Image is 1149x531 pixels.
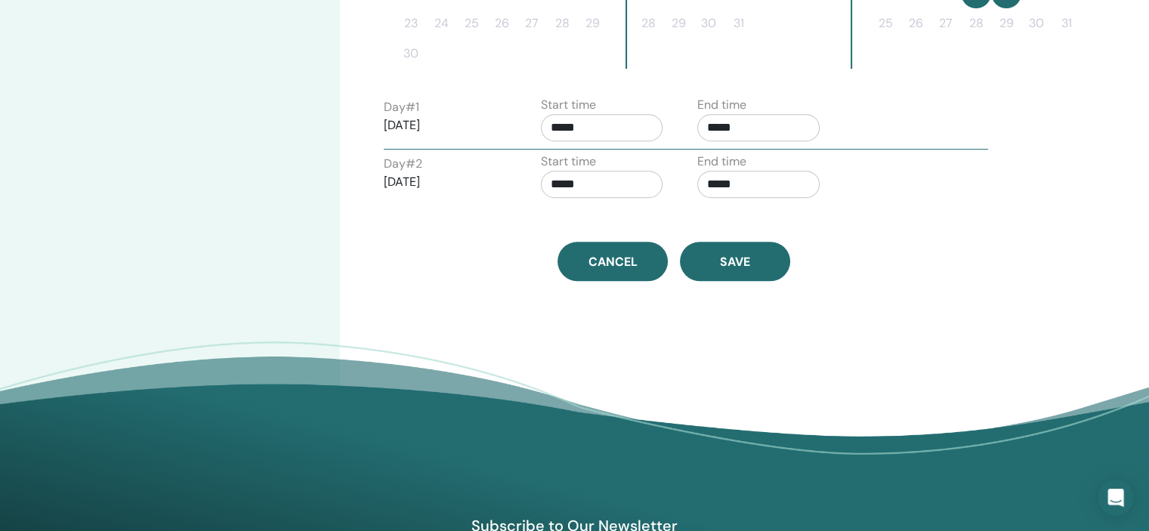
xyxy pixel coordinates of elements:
[486,8,517,39] button: 26
[931,8,961,39] button: 27
[870,8,900,39] button: 25
[426,8,456,39] button: 24
[384,116,506,134] p: [DATE]
[396,8,426,39] button: 23
[558,242,668,281] a: Cancel
[633,8,663,39] button: 28
[697,153,746,171] label: End time
[1021,8,1052,39] button: 30
[1098,480,1134,516] div: Open Intercom Messenger
[693,8,724,39] button: 30
[991,8,1021,39] button: 29
[577,8,607,39] button: 29
[517,8,547,39] button: 27
[541,153,596,171] label: Start time
[961,8,991,39] button: 28
[588,254,638,270] span: Cancel
[547,8,577,39] button: 28
[384,173,506,191] p: [DATE]
[456,8,486,39] button: 25
[1052,8,1082,39] button: 31
[900,8,931,39] button: 26
[724,8,754,39] button: 31
[541,96,596,114] label: Start time
[384,98,419,116] label: Day # 1
[680,242,790,281] button: Save
[384,155,422,173] label: Day # 2
[697,96,746,114] label: End time
[720,254,750,270] span: Save
[663,8,693,39] button: 29
[396,39,426,69] button: 30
